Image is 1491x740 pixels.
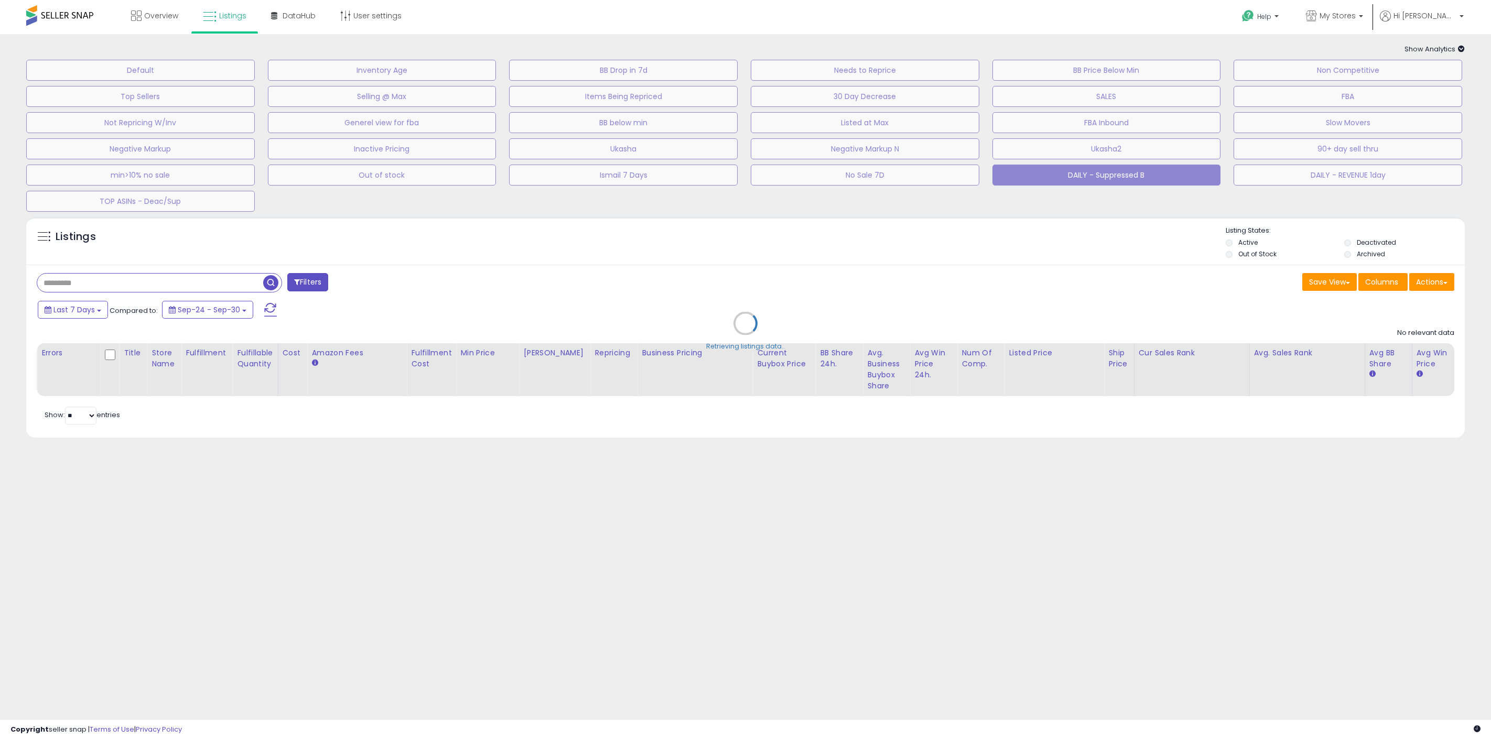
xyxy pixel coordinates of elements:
[268,60,496,81] button: Inventory Age
[751,165,979,186] button: No Sale 7D
[26,138,255,159] button: Negative Markup
[1234,2,1289,34] a: Help
[751,86,979,107] button: 30 Day Decrease
[751,112,979,133] button: Listed at Max
[1393,10,1456,21] span: Hi [PERSON_NAME]
[992,60,1221,81] button: BB Price Below Min
[509,60,738,81] button: BB Drop in 7d
[283,10,316,21] span: DataHub
[509,112,738,133] button: BB below min
[26,165,255,186] button: min>10% no sale
[992,165,1221,186] button: DAILY - Suppressed B
[26,86,255,107] button: Top Sellers
[1257,12,1271,21] span: Help
[219,10,246,21] span: Listings
[1234,60,1462,81] button: Non Competitive
[268,112,496,133] button: Generel view for fba
[706,342,785,351] div: Retrieving listings data..
[751,138,979,159] button: Negative Markup N
[751,60,979,81] button: Needs to Reprice
[1234,165,1462,186] button: DAILY - REVENUE 1day
[509,138,738,159] button: Ukasha
[144,10,178,21] span: Overview
[992,86,1221,107] button: SALES
[1320,10,1356,21] span: My Stores
[268,165,496,186] button: Out of stock
[268,86,496,107] button: Selling @ Max
[509,86,738,107] button: Items Being Repriced
[1380,10,1464,34] a: Hi [PERSON_NAME]
[1404,44,1465,54] span: Show Analytics
[1241,9,1255,23] i: Get Help
[1234,112,1462,133] button: Slow Movers
[509,165,738,186] button: Ismail 7 Days
[26,191,255,212] button: TOP ASINs - Deac/Sup
[992,138,1221,159] button: Ukasha2
[992,112,1221,133] button: FBA Inbound
[1234,86,1462,107] button: FBA
[1234,138,1462,159] button: 90+ day sell thru
[26,112,255,133] button: Not Repricing W/Inv
[268,138,496,159] button: Inactive Pricing
[26,60,255,81] button: Default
